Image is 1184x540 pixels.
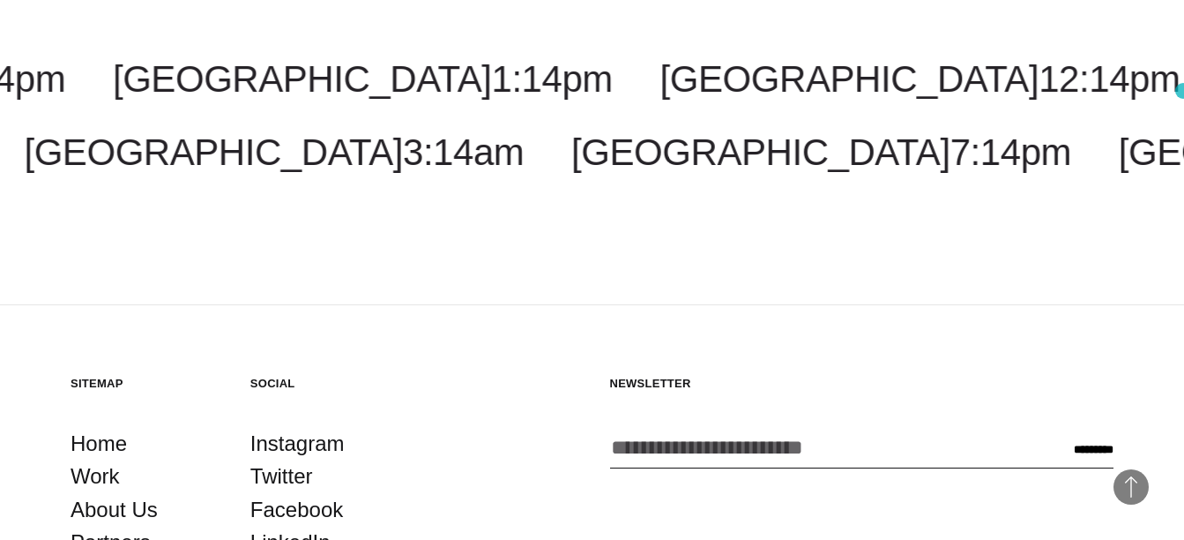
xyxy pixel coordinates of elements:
button: Back to Top [1113,469,1149,505]
h5: Social [250,376,395,391]
a: [GEOGRAPHIC_DATA]12:14pm [660,58,1180,100]
span: 3:14am [403,131,524,173]
span: 12:14pm [1039,58,1180,100]
a: Instagram [250,427,345,461]
h5: Sitemap [71,376,215,391]
h5: Newsletter [610,376,1114,391]
span: 1:14pm [491,58,612,100]
a: Twitter [250,460,313,493]
a: Facebook [250,493,343,527]
a: [GEOGRAPHIC_DATA]3:14am [24,131,524,173]
span: 7:14pm [950,131,1071,173]
a: Work [71,460,120,493]
a: [GEOGRAPHIC_DATA]1:14pm [113,58,613,100]
a: [GEOGRAPHIC_DATA]7:14pm [571,131,1071,173]
a: Home [71,427,127,461]
a: About Us [71,493,158,527]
